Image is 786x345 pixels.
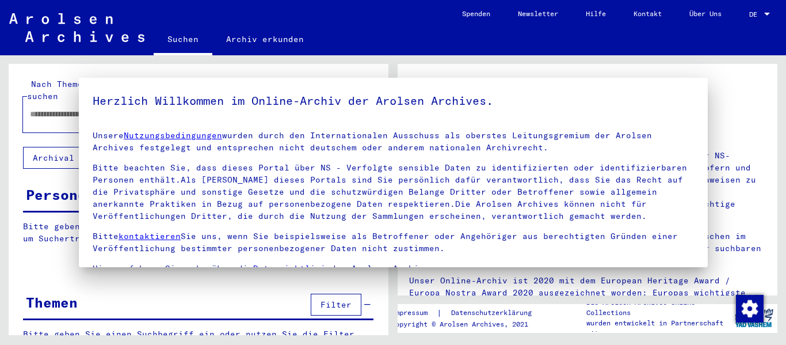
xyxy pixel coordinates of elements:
a: Nutzungsbedingungen [124,130,222,141]
a: kontaktieren [119,231,181,241]
h5: Herzlich Willkommen im Online-Archiv der Arolsen Archives. [93,92,694,110]
div: Zustimmung ändern [735,294,763,322]
p: Bitte beachten Sie, dass dieses Portal über NS - Verfolgte sensible Daten zu identifizierten oder... [93,162,694,222]
p: Hier erfahren Sie mehr über die der Arolsen Archives. [93,263,694,275]
a: Datenrichtlinie [253,263,331,274]
p: Unsere wurden durch den Internationalen Ausschuss als oberstes Leitungsgremium der Arolsen Archiv... [93,130,694,154]
p: Bitte Sie uns, wenn Sie beispielsweise als Betroffener oder Angehöriger aus berechtigten Gründen ... [93,230,694,255]
img: Zustimmung ändern [736,295,764,323]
